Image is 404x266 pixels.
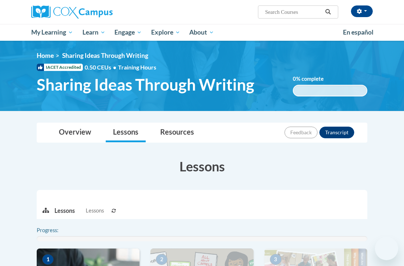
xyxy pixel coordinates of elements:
span: 3 [270,254,282,265]
a: Resources [153,123,201,142]
a: Engage [110,24,146,41]
a: Overview [52,123,98,142]
a: Explore [146,24,185,41]
button: Account Settings [351,5,373,17]
span: Training Hours [118,64,156,71]
span: Lessons [86,207,104,215]
button: Feedback [284,127,318,138]
span: • [113,64,116,71]
iframe: Button to launch messaging window [375,237,398,260]
span: Learn [82,28,105,37]
a: Lessons [106,123,146,142]
p: Lessons [54,207,75,215]
a: Home [37,52,54,59]
button: Transcript [319,127,354,138]
span: IACET Accredited [37,64,83,71]
span: 0 [293,76,296,82]
input: Search Courses [264,8,323,16]
span: Engage [114,28,142,37]
h3: Lessons [37,157,367,175]
span: En español [343,28,373,36]
label: % complete [293,75,335,83]
button: Search [323,8,334,16]
span: 1 [42,254,54,265]
a: About [185,24,219,41]
span: My Learning [31,28,73,37]
a: Cox Campus [31,5,138,19]
span: Explore [151,28,180,37]
span: About [189,28,214,37]
div: Main menu [26,24,378,41]
a: Learn [78,24,110,41]
span: Sharing Ideas Through Writing [62,52,148,59]
span: 0.50 CEUs [85,63,118,71]
span: Sharing Ideas Through Writing [37,75,254,94]
img: Cox Campus [31,5,113,19]
a: En español [338,25,378,40]
span: 2 [156,254,167,265]
a: My Learning [27,24,78,41]
label: Progress: [37,226,78,234]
